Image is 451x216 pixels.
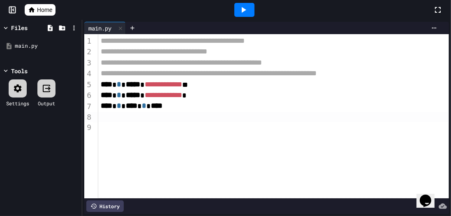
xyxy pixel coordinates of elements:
div: Files [11,23,28,32]
div: 1 [84,36,93,46]
iframe: chat widget [416,183,443,208]
div: 4 [84,68,93,79]
div: main.py [84,22,126,34]
div: History [86,200,124,212]
div: 2 [84,46,93,57]
div: Settings [6,100,29,107]
div: main.py [84,24,116,33]
div: Output [38,100,55,107]
a: Home [25,4,56,16]
div: 5 [84,79,93,90]
span: Home [37,6,52,14]
div: main.py [15,42,79,50]
div: 7 [84,101,93,112]
div: 8 [84,112,93,122]
div: 6 [84,90,93,101]
div: Tools [11,67,28,75]
div: 9 [84,122,93,132]
div: 3 [84,58,93,68]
